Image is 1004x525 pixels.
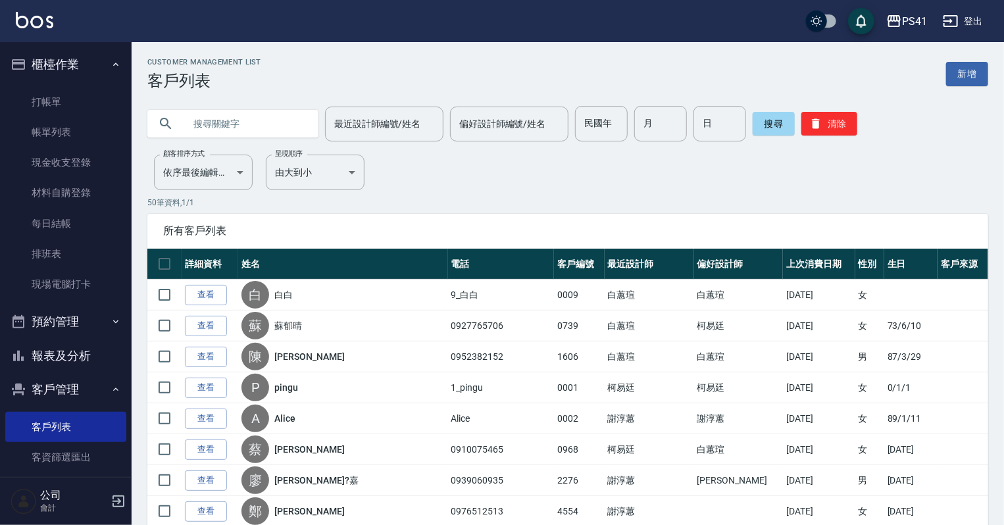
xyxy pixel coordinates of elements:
a: 每日結帳 [5,209,126,239]
td: 柯易廷 [605,434,694,465]
td: [PERSON_NAME] [694,465,784,496]
td: [DATE] [783,311,855,341]
a: [PERSON_NAME] [274,505,344,518]
h3: 客戶列表 [147,72,261,90]
td: 2276 [554,465,605,496]
button: save [848,8,874,34]
th: 客戶編號 [554,249,605,280]
p: 50 筆資料, 1 / 1 [147,197,988,209]
div: A [241,405,269,432]
th: 詳細資料 [182,249,238,280]
button: 搜尋 [753,112,795,136]
td: 柯易廷 [694,311,784,341]
td: [DATE] [783,372,855,403]
div: 依序最後編輯時間 [154,155,253,190]
a: 蘇郁晴 [274,319,302,332]
td: 0739 [554,311,605,341]
td: [DATE] [884,434,938,465]
th: 生日 [884,249,938,280]
td: 白蕙瑄 [694,341,784,372]
a: 白白 [274,288,293,301]
th: 性別 [855,249,884,280]
td: [DATE] [783,341,855,372]
td: 0002 [554,403,605,434]
td: 0/1/1 [884,372,938,403]
th: 上次消費日期 [783,249,855,280]
td: 女 [855,434,884,465]
span: 所有客戶列表 [163,224,972,238]
button: 櫃檯作業 [5,47,126,82]
td: 1_pingu [448,372,554,403]
td: 柯易廷 [694,372,784,403]
a: 現場電腦打卡 [5,269,126,299]
div: P [241,374,269,401]
a: 新增 [946,62,988,86]
td: 87/3/29 [884,341,938,372]
button: 客戶管理 [5,372,126,407]
a: 查看 [185,439,227,460]
td: 白蕙瑄 [605,280,694,311]
td: Alice [448,403,554,434]
button: 登出 [938,9,988,34]
a: 查看 [185,316,227,336]
a: 查看 [185,501,227,522]
a: 現金收支登錄 [5,147,126,178]
td: 0939060935 [448,465,554,496]
td: 謝淳蕙 [605,403,694,434]
a: 查看 [185,409,227,429]
a: 排班表 [5,239,126,269]
td: 女 [855,403,884,434]
a: 查看 [185,347,227,367]
a: 材料自購登錄 [5,178,126,208]
a: 查看 [185,470,227,491]
td: 0001 [554,372,605,403]
td: 白蕙瑄 [605,341,694,372]
button: PS41 [881,8,932,35]
td: [DATE] [783,280,855,311]
a: 客資篩選匯出 [5,442,126,472]
td: 0009 [554,280,605,311]
td: [DATE] [783,434,855,465]
label: 顧客排序方式 [163,149,205,159]
td: [DATE] [783,465,855,496]
input: 搜尋關鍵字 [184,106,308,141]
td: 白蕙瑄 [605,311,694,341]
a: [PERSON_NAME]?嘉 [274,474,358,487]
div: 陳 [241,343,269,370]
td: 9_白白 [448,280,554,311]
td: 0968 [554,434,605,465]
div: 廖 [241,466,269,494]
td: 謝淳蕙 [605,465,694,496]
a: 客戶列表 [5,412,126,442]
label: 呈現順序 [275,149,303,159]
td: 男 [855,341,884,372]
button: 預約管理 [5,305,126,339]
th: 姓名 [238,249,447,280]
div: PS41 [902,13,927,30]
th: 最近設計師 [605,249,694,280]
a: 帳單列表 [5,117,126,147]
a: 打帳單 [5,87,126,117]
td: [DATE] [783,403,855,434]
img: Person [11,488,37,514]
td: 0927765706 [448,311,554,341]
a: 卡券管理 [5,472,126,503]
h2: Customer Management List [147,58,261,66]
th: 偏好設計師 [694,249,784,280]
td: [DATE] [884,465,938,496]
td: 男 [855,465,884,496]
div: 鄭 [241,497,269,525]
td: 0952382152 [448,341,554,372]
td: 女 [855,372,884,403]
p: 會計 [40,502,107,514]
button: 報表及分析 [5,339,126,373]
h5: 公司 [40,489,107,502]
a: 查看 [185,378,227,398]
a: [PERSON_NAME] [274,443,344,456]
div: 由大到小 [266,155,364,190]
td: 白蕙瑄 [694,280,784,311]
a: 查看 [185,285,227,305]
div: 蘇 [241,312,269,339]
td: 73/6/10 [884,311,938,341]
td: 柯易廷 [605,372,694,403]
